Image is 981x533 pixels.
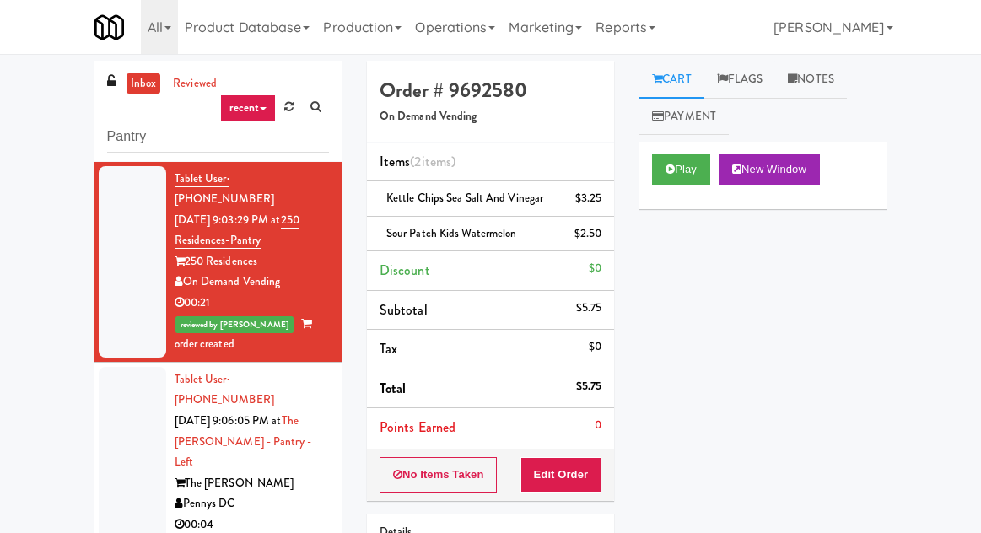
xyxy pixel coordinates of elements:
a: Tablet User· [PHONE_NUMBER] [175,371,274,408]
div: The [PERSON_NAME] [175,473,329,494]
span: [DATE] 9:06:05 PM at [175,412,282,428]
span: Total [380,379,407,398]
li: Tablet User· [PHONE_NUMBER][DATE] 9:03:29 PM at250 Residences-Pantry250 ResidencesOn Demand Vendi... [94,162,342,363]
a: Payment [639,98,729,136]
span: Kettle Chips Sea Salt and Vinegar [386,190,543,206]
a: Notes [775,61,847,99]
ng-pluralize: items [422,152,452,171]
button: Edit Order [520,457,602,493]
div: 0 [595,415,601,436]
div: $5.75 [576,376,602,397]
a: reviewed [169,73,221,94]
a: Flags [704,61,776,99]
a: The [PERSON_NAME] - Pantry - Left [175,412,311,470]
div: $3.25 [575,188,602,209]
img: Micromart [94,13,124,42]
span: Sour Patch Kids Watermelon [386,225,517,241]
div: 00:21 [175,293,329,314]
span: Items [380,152,455,171]
div: $0 [589,258,601,279]
span: Discount [380,261,430,280]
div: Pennys DC [175,493,329,514]
button: Play [652,154,710,185]
span: [DATE] 9:03:29 PM at [175,212,281,228]
span: Tax [380,339,397,358]
span: (2 ) [410,152,455,171]
h5: On Demand Vending [380,110,601,123]
div: 250 Residences [175,251,329,272]
a: Tablet User· [PHONE_NUMBER] [175,170,274,208]
span: Subtotal [380,300,428,320]
span: Points Earned [380,417,455,437]
input: Search vision orders [107,121,329,153]
div: $2.50 [574,223,602,245]
a: recent [220,94,276,121]
h4: Order # 9692580 [380,79,601,101]
button: New Window [719,154,820,185]
div: $0 [589,336,601,358]
div: On Demand Vending [175,272,329,293]
a: Cart [639,61,704,99]
span: reviewed by [PERSON_NAME] [175,316,294,333]
button: No Items Taken [380,457,498,493]
a: inbox [127,73,161,94]
div: $5.75 [576,298,602,319]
